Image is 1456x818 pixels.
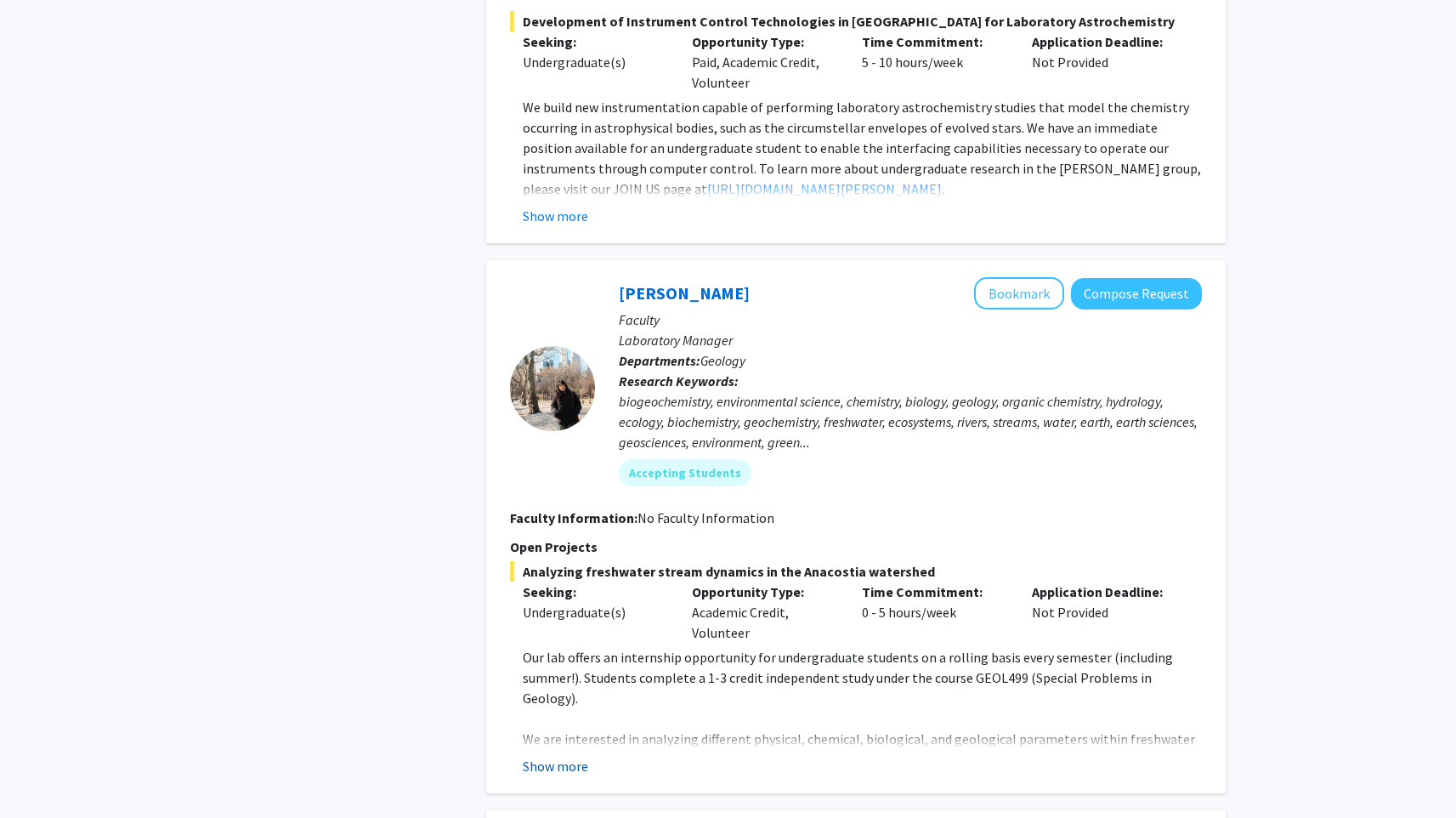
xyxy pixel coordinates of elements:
p: Application Deadline: [1032,31,1176,52]
p: Faculty [619,310,1202,330]
div: Undergraduate(s) [523,602,667,622]
mat-chip: Accepting Students [619,459,751,486]
p: We build new instrumentation capable of performing laboratory astrochemistry studies that model t... [523,97,1202,199]
button: Add Ashley Mon to Bookmarks [974,277,1064,310]
p: Opportunity Type: [692,582,836,602]
b: Research Keywords: [619,372,739,389]
p: Application Deadline: [1032,582,1176,602]
p: Time Commitment: [862,582,1006,602]
p: Opportunity Type: [692,31,836,52]
span: Analyzing freshwater stream dynamics in the Anacostia watershed [510,561,1202,582]
div: Undergraduate(s) [523,52,667,72]
div: 5 - 10 hours/week [849,31,1019,93]
button: Show more [523,206,588,226]
p: Open Projects [510,537,1202,557]
span: No Faculty Information [637,509,774,526]
div: Not Provided [1019,31,1189,93]
p: Time Commitment: [862,31,1006,52]
div: Academic Credit, Volunteer [679,582,849,643]
button: Show more [523,756,588,776]
b: Faculty Information: [510,509,637,526]
p: We are interested in analyzing different physical, chemical, biological, and geological parameter... [523,729,1202,810]
a: [URL][DOMAIN_NAME][PERSON_NAME] [707,180,942,197]
p: Seeking: [523,582,667,602]
div: 0 - 5 hours/week [849,582,1019,643]
span: Geology [700,352,745,369]
span: Development of Instrument Control Technologies in [GEOGRAPHIC_DATA] for Laboratory Astrochemistry [510,11,1202,31]
button: Compose Request to Ashley Mon [1071,278,1202,310]
p: Our lab offers an internship opportunity for undergraduate students on a rolling basis every seme... [523,647,1202,708]
div: Not Provided [1019,582,1189,643]
b: Departments: [619,352,700,369]
a: [PERSON_NAME] [619,282,750,304]
p: Seeking: [523,31,667,52]
iframe: Chat [13,741,72,805]
div: biogeochemistry, environmental science, chemistry, biology, geology, organic chemistry, hydrology... [619,391,1202,452]
p: Laboratory Manager [619,330,1202,350]
div: Paid, Academic Credit, Volunteer [679,31,849,93]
